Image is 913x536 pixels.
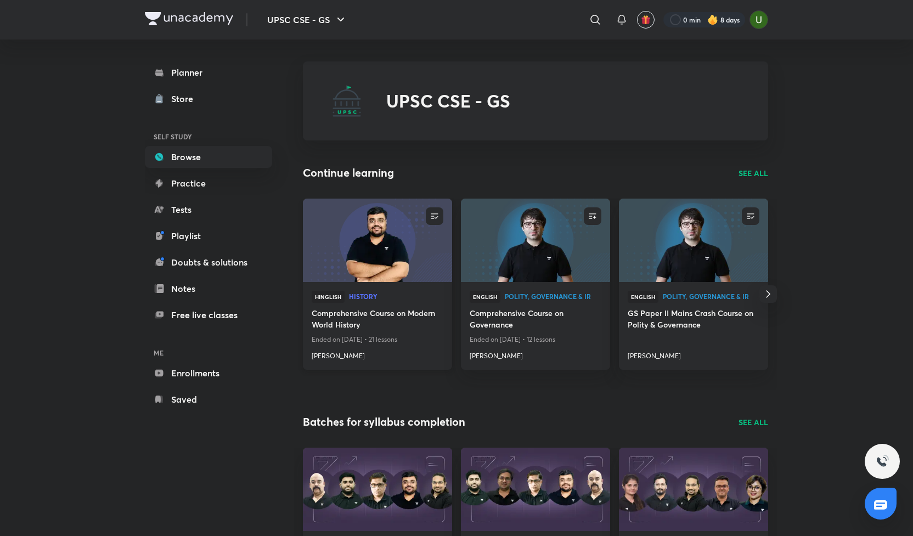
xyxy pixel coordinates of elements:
[145,388,272,410] a: Saved
[145,12,233,28] a: Company Logo
[145,362,272,384] a: Enrollments
[470,307,601,332] a: Comprehensive Course on Governance
[312,291,345,303] span: Hinglish
[628,347,759,361] a: [PERSON_NAME]
[663,293,759,300] span: Polity, Governance & IR
[739,167,768,179] a: SEE ALL
[301,198,453,283] img: new-thumbnail
[312,347,443,361] a: [PERSON_NAME]
[628,307,759,332] a: GS Paper II Mains Crash Course on Polity & Governance
[505,293,601,301] a: Polity, Governance & IR
[303,165,394,181] h2: Continue learning
[470,332,601,347] p: Ended on [DATE] • 12 lessons
[461,199,610,282] a: new-thumbnail
[312,307,443,332] a: Comprehensive Course on Modern World History
[470,347,601,361] a: [PERSON_NAME]
[459,198,611,283] img: new-thumbnail
[641,15,651,25] img: avatar
[637,11,655,29] button: avatar
[349,293,443,300] span: History
[145,146,272,168] a: Browse
[617,447,769,532] img: Thumbnail
[386,91,510,111] h2: UPSC CSE - GS
[303,199,452,282] a: new-thumbnail
[739,416,768,428] a: SEE ALL
[349,293,443,301] a: History
[619,199,768,282] a: new-thumbnail
[301,447,453,532] img: Thumbnail
[145,278,272,300] a: Notes
[145,61,272,83] a: Planner
[261,9,354,31] button: UPSC CSE - GS
[145,251,272,273] a: Doubts & solutions
[145,12,233,25] img: Company Logo
[617,198,769,283] img: new-thumbnail
[749,10,768,29] img: Aishwary Kumar
[876,455,889,468] img: ttu
[628,291,658,303] span: English
[459,447,611,532] img: Thumbnail
[145,304,272,326] a: Free live classes
[329,83,364,119] img: UPSC CSE - GS
[145,88,272,110] a: Store
[505,293,601,300] span: Polity, Governance & IR
[707,14,718,25] img: streak
[663,293,759,301] a: Polity, Governance & IR
[145,199,272,221] a: Tests
[470,291,500,303] span: English
[145,343,272,362] h6: ME
[145,172,272,194] a: Practice
[145,225,272,247] a: Playlist
[171,92,200,105] div: Store
[145,127,272,146] h6: SELF STUDY
[303,414,465,430] h2: Batches for syllabus completion
[312,332,443,347] p: Ended on [DATE] • 21 lessons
